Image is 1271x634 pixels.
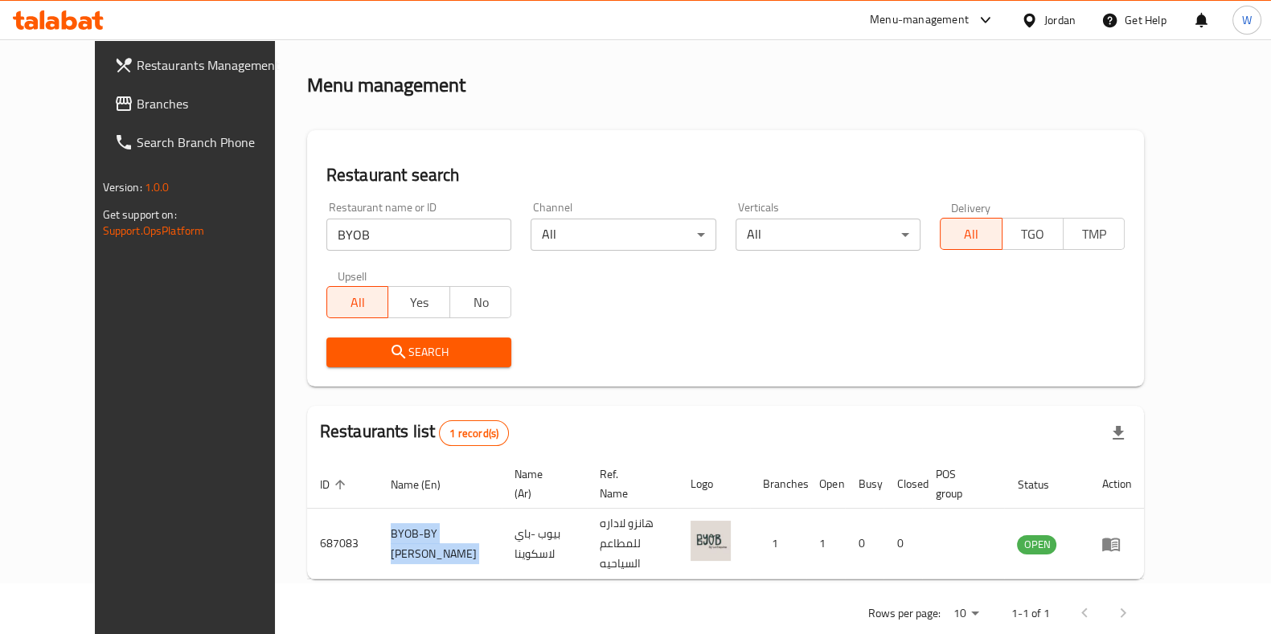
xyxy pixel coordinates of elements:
[338,270,367,281] label: Upsell
[145,177,170,198] span: 1.0.0
[1017,535,1056,554] span: OPEN
[326,163,1125,187] h2: Restaurant search
[320,419,509,446] h2: Restaurants list
[750,509,806,579] td: 1
[326,337,511,367] button: Search
[1101,534,1131,554] div: Menu
[600,464,659,503] span: Ref. Name
[947,223,995,246] span: All
[1070,223,1118,246] span: TMP
[946,602,985,626] div: Rows per page:
[1002,218,1064,250] button: TGO
[326,219,511,251] input: Search for restaurant name or ID..
[1011,603,1049,624] p: 1-1 of 1
[377,21,484,40] span: Menu management
[884,460,922,509] th: Closed
[307,72,465,98] h2: Menu management
[1044,11,1076,29] div: Jordan
[806,509,845,579] td: 1
[320,475,351,494] span: ID
[870,10,969,30] div: Menu-management
[502,509,587,579] td: بيوب -باي لاسكوينا
[103,204,177,225] span: Get support on:
[326,286,388,318] button: All
[884,509,922,579] td: 0
[103,177,142,198] span: Version:
[137,55,294,75] span: Restaurants Management
[750,460,806,509] th: Branches
[1017,475,1069,494] span: Status
[137,133,294,152] span: Search Branch Phone
[137,94,294,113] span: Branches
[449,286,511,318] button: No
[736,219,920,251] div: All
[1009,223,1057,246] span: TGO
[951,202,991,213] label: Delivery
[845,509,884,579] td: 0
[378,509,502,579] td: BYOB-BY [PERSON_NAME]
[339,342,498,362] span: Search
[101,123,307,162] a: Search Branch Phone
[391,475,461,494] span: Name (En)
[457,291,505,314] span: No
[365,21,371,40] li: /
[334,291,382,314] span: All
[101,46,307,84] a: Restaurants Management
[515,464,568,503] span: Name (Ar)
[103,220,205,241] a: Support.OpsPlatform
[1017,535,1056,554] div: OPEN
[387,286,449,318] button: Yes
[1242,11,1252,29] span: W
[307,460,1145,579] table: enhanced table
[531,219,715,251] div: All
[440,426,508,441] span: 1 record(s)
[307,21,359,40] a: Home
[691,521,731,561] img: BYOB-BY LAESQUINA
[587,509,679,579] td: هانزو لاداره للمطاعم السياحيه
[845,460,884,509] th: Busy
[395,291,443,314] span: Yes
[806,460,845,509] th: Open
[101,84,307,123] a: Branches
[1099,414,1138,452] div: Export file
[940,218,1002,250] button: All
[678,460,750,509] th: Logo
[307,509,378,579] td: 687083
[1089,460,1144,509] th: Action
[935,464,985,503] span: POS group
[1063,218,1125,250] button: TMP
[867,603,940,624] p: Rows per page:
